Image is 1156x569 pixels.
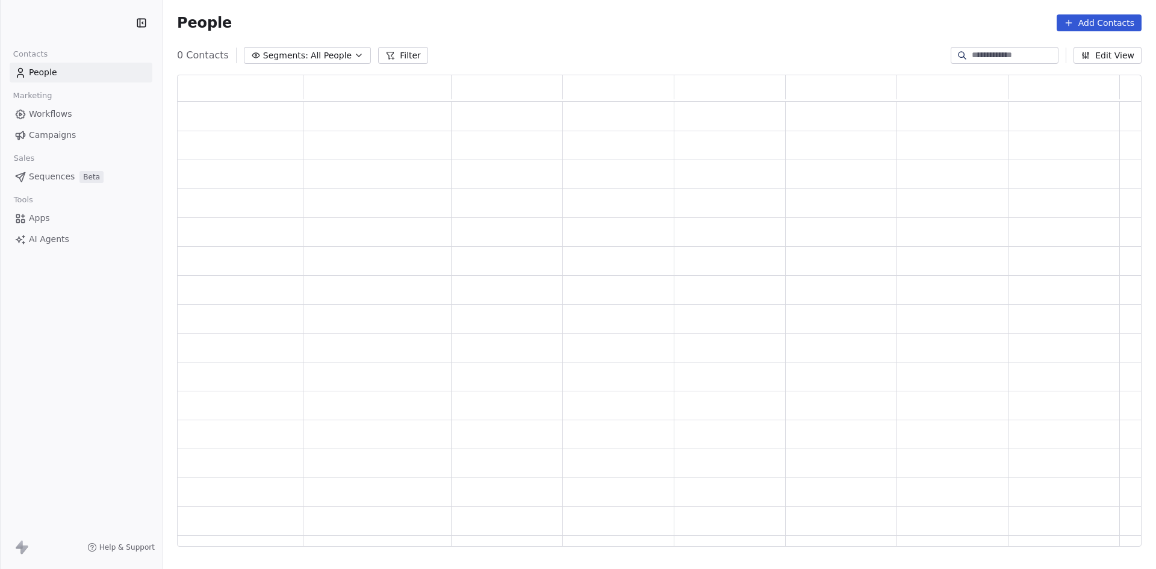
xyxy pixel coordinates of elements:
[8,149,40,167] span: Sales
[177,14,232,32] span: People
[29,212,50,225] span: Apps
[79,171,104,183] span: Beta
[177,48,229,63] span: 0 Contacts
[87,543,155,552] a: Help & Support
[378,47,428,64] button: Filter
[29,108,72,120] span: Workflows
[10,63,152,82] a: People
[1074,47,1142,64] button: Edit View
[263,49,308,62] span: Segments:
[29,170,75,183] span: Sequences
[311,49,352,62] span: All People
[29,66,57,79] span: People
[29,233,69,246] span: AI Agents
[29,129,76,141] span: Campaigns
[1057,14,1142,31] button: Add Contacts
[10,208,152,228] a: Apps
[8,87,57,105] span: Marketing
[10,229,152,249] a: AI Agents
[10,125,152,145] a: Campaigns
[99,543,155,552] span: Help & Support
[8,191,38,209] span: Tools
[10,104,152,124] a: Workflows
[10,167,152,187] a: SequencesBeta
[8,45,53,63] span: Contacts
